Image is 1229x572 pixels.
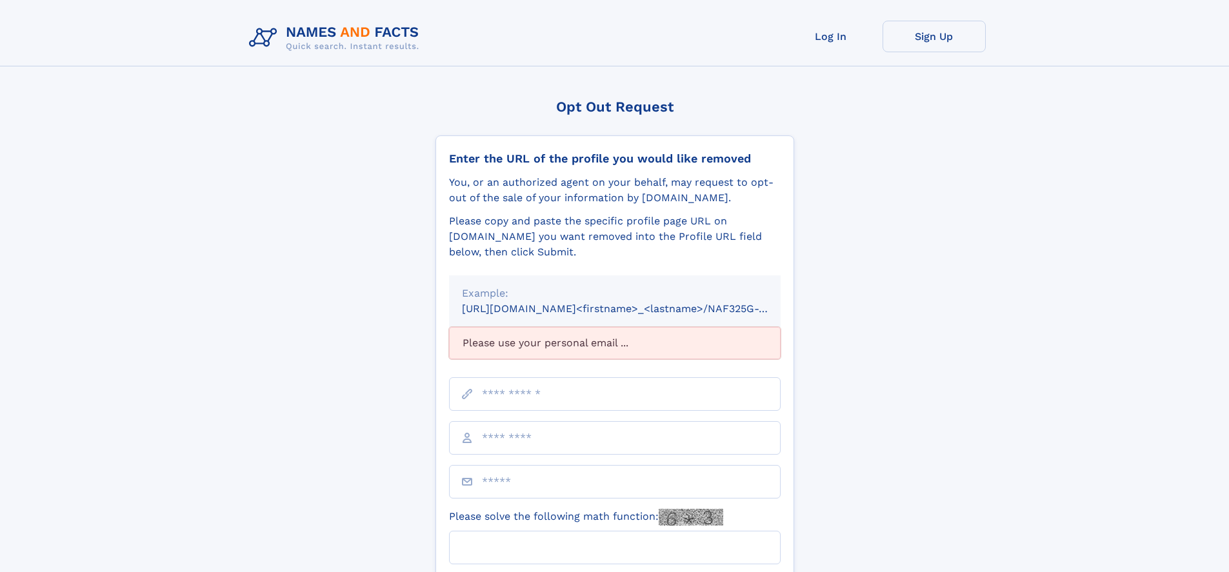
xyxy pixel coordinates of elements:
div: You, or an authorized agent on your behalf, may request to opt-out of the sale of your informatio... [449,175,781,206]
div: Enter the URL of the profile you would like removed [449,152,781,166]
div: Please use your personal email ... [449,327,781,359]
a: Log In [779,21,883,52]
a: Sign Up [883,21,986,52]
div: Opt Out Request [435,99,794,115]
label: Please solve the following math function: [449,509,723,526]
small: [URL][DOMAIN_NAME]<firstname>_<lastname>/NAF325G-xxxxxxxx [462,302,805,315]
div: Example: [462,286,768,301]
img: Logo Names and Facts [244,21,430,55]
div: Please copy and paste the specific profile page URL on [DOMAIN_NAME] you want removed into the Pr... [449,213,781,260]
